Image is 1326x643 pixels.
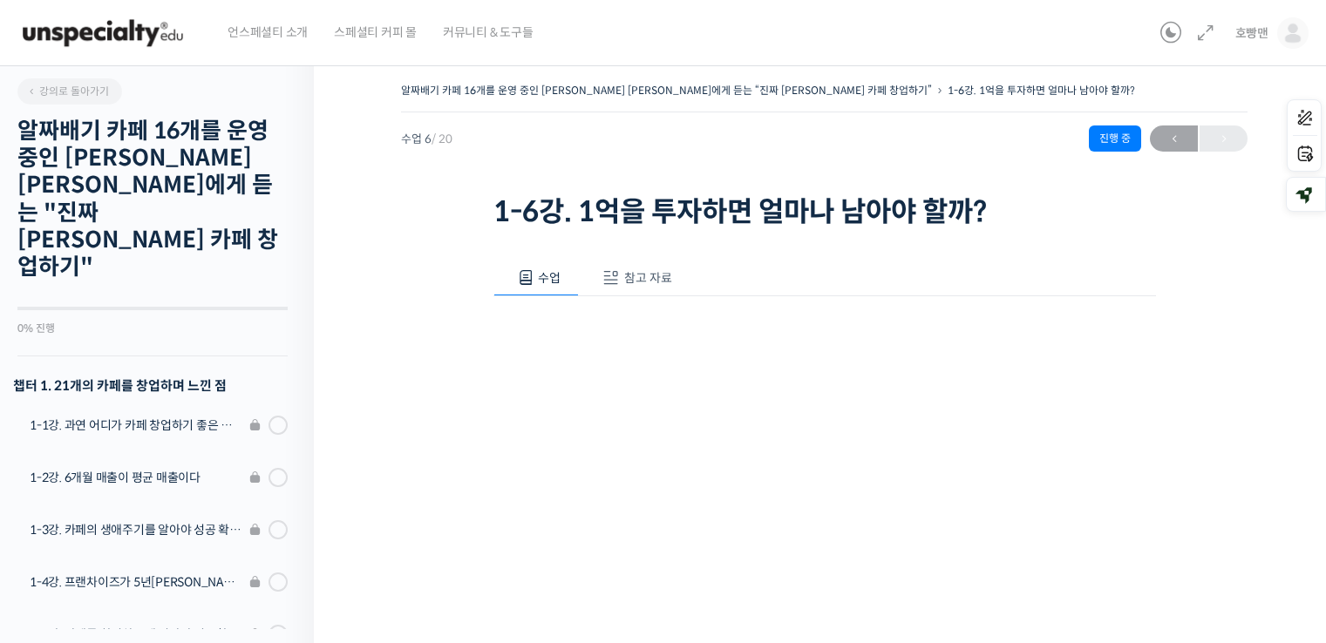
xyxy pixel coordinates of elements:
div: 0% 진행 [17,323,288,334]
h2: 알짜배기 카페 16개를 운영 중인 [PERSON_NAME] [PERSON_NAME]에게 듣는 "진짜 [PERSON_NAME] 카페 창업하기" [17,118,288,281]
div: 진행 중 [1089,125,1141,152]
a: ←이전 [1150,125,1198,152]
a: 1-6강. 1억을 투자하면 얼마나 남아야 할까? [948,84,1135,97]
a: 강의로 돌아가기 [17,78,122,105]
a: 알짜배기 카페 16개를 운영 중인 [PERSON_NAME] [PERSON_NAME]에게 듣는 “진짜 [PERSON_NAME] 카페 창업하기” [401,84,932,97]
h3: 챕터 1. 21개의 카페를 창업하며 느낀 점 [13,374,288,397]
span: 호빵맨 [1235,25,1268,41]
span: 참고 자료 [624,270,672,286]
span: ← [1150,127,1198,151]
span: 강의로 돌아가기 [26,85,109,98]
span: / 20 [432,132,452,146]
span: 수업 6 [401,133,452,145]
h1: 1-6강. 1억을 투자하면 얼마나 남아야 할까? [493,195,1156,228]
span: 수업 [538,270,561,286]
